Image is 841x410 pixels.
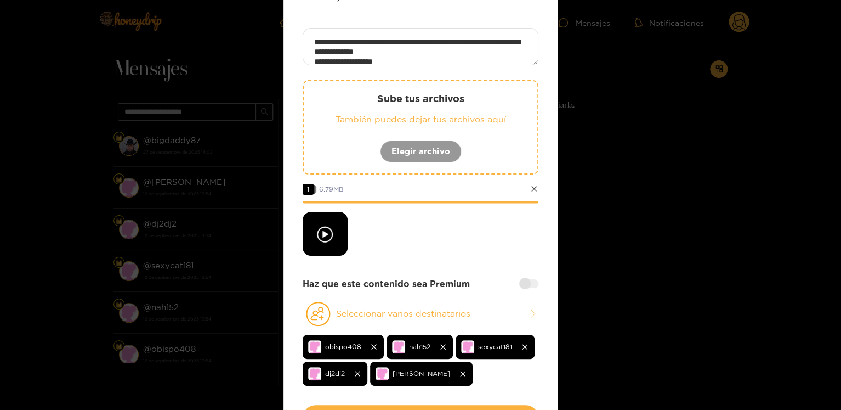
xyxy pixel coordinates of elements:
[392,340,405,353] img: no-avatar.png
[333,186,344,193] font: MB
[393,370,450,377] font: [PERSON_NAME]
[307,186,309,193] font: 1
[303,301,538,327] button: Seleccionar varios destinatarios
[319,186,333,193] font: 6,79
[376,367,389,380] img: no-avatar.png
[308,367,321,380] img: no-avatar.png
[303,279,470,289] font: Haz que este contenido sea Premium
[478,343,512,350] font: sexycat181
[409,343,430,350] font: nah152
[461,340,474,353] img: no-avatar.png
[377,93,464,104] font: Sube tus archivos
[336,308,470,318] font: Seleccionar varios destinatarios
[336,114,506,124] font: También puedes dejar tus archivos aquí
[325,343,361,350] font: obispo408
[380,141,462,162] button: Elegir archivo
[308,340,321,353] img: no-avatar.png
[325,370,345,377] font: dj2dj2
